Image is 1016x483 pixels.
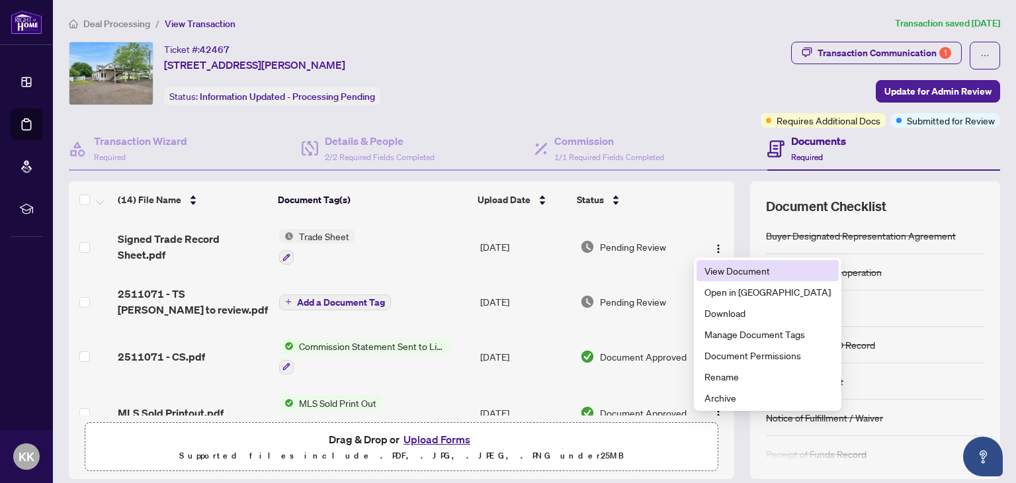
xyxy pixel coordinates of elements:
div: Ticket #: [164,42,230,57]
span: Update for Admin Review [884,81,992,102]
h4: Transaction Wizard [94,133,187,149]
td: [DATE] [475,275,575,328]
td: [DATE] [475,385,575,442]
span: Status [577,193,604,207]
span: plus [285,298,292,305]
span: ellipsis [980,51,990,60]
span: Document Approved [600,406,687,420]
span: (14) File Name [118,193,181,207]
span: Required [94,152,126,162]
img: Document Status [580,349,595,364]
img: IMG-E12258805_1.jpg [69,42,153,105]
span: 1/1 Required Fields Completed [554,152,664,162]
button: Status IconMLS Sold Print Out [279,396,382,431]
span: Rename [704,369,831,384]
span: Required [791,152,823,162]
span: home [69,19,78,28]
button: Transaction Communication1 [791,42,962,64]
span: 2/2 Required Fields Completed [325,152,435,162]
button: Upload Forms [400,431,474,448]
span: Trade Sheet [294,229,355,243]
span: 2511071 - CS.pdf [118,349,205,365]
span: Archive [704,390,831,405]
div: Transaction Communication [818,42,951,64]
span: [STREET_ADDRESS][PERSON_NAME] [164,57,345,73]
span: Information Updated - Processing Pending [200,91,375,103]
img: Status Icon [279,339,294,353]
span: 42467 [200,44,230,56]
span: Submitted for Review [907,113,995,128]
button: Add a Document Tag [279,293,391,310]
span: Drag & Drop orUpload FormsSupported files include .PDF, .JPG, .JPEG, .PNG under25MB [85,423,718,472]
div: Notice of Fulfillment / Waiver [766,410,883,425]
button: Logo [708,402,729,423]
span: Document Permissions [704,348,831,363]
span: MLS Sold Print Out [294,396,382,410]
img: Document Status [580,406,595,420]
span: Download [704,306,831,320]
button: Update for Admin Review [876,80,1000,103]
span: 2511071 - TS [PERSON_NAME] to review.pdf [118,286,268,318]
span: Document Checklist [766,197,886,216]
span: View Transaction [165,18,235,30]
span: View Document [704,263,831,278]
img: Logo [713,243,724,254]
div: Buyer Designated Representation Agreement [766,228,956,243]
img: logo [11,10,42,34]
span: KK [19,447,34,466]
h4: Documents [791,133,846,149]
span: Upload Date [478,193,530,207]
th: Status [571,181,695,218]
th: (14) File Name [112,181,273,218]
span: Drag & Drop or [329,431,474,448]
button: Status IconCommission Statement Sent to Listing Brokerage [279,339,450,374]
h4: Details & People [325,133,435,149]
span: Requires Additional Docs [777,113,880,128]
span: Open in [GEOGRAPHIC_DATA] [704,285,831,299]
h4: Commission [554,133,664,149]
img: Status Icon [279,229,294,243]
button: Status IconTrade Sheet [279,229,355,265]
button: Add a Document Tag [279,294,391,310]
span: Manage Document Tags [704,327,831,341]
th: Upload Date [472,181,571,218]
div: 1 [939,47,951,59]
span: Document Approved [600,349,687,364]
img: Document Status [580,294,595,309]
span: MLS Sold Printout.pdf [118,405,224,421]
li: / [155,16,159,31]
td: [DATE] [475,328,575,385]
p: Supported files include .PDF, .JPG, .JPEG, .PNG under 25 MB [93,448,710,464]
button: Open asap [963,437,1003,476]
span: Signed Trade Record Sheet.pdf [118,231,268,263]
img: Document Status [580,240,595,254]
img: Status Icon [279,396,294,410]
article: Transaction saved [DATE] [895,16,1000,31]
span: Commission Statement Sent to Listing Brokerage [294,339,450,353]
span: Add a Document Tag [297,298,385,307]
span: Pending Review [600,240,666,254]
div: Status: [164,87,380,105]
span: Deal Processing [83,18,150,30]
td: [DATE] [475,218,575,275]
th: Document Tag(s) [273,181,473,218]
span: Pending Review [600,294,666,309]
button: Logo [708,236,729,257]
img: Logo [713,410,724,420]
